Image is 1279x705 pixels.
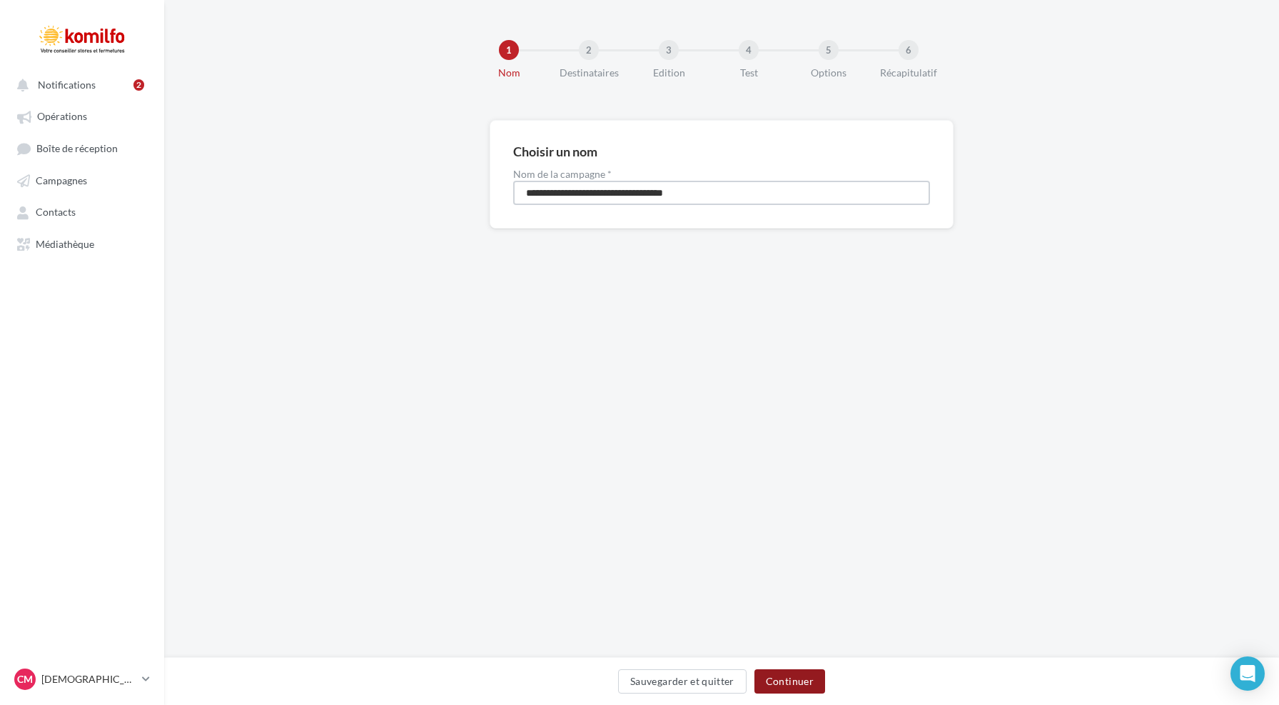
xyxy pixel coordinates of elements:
span: Boîte de réception [36,142,118,154]
div: Nom [463,66,555,80]
div: 4 [739,40,759,60]
div: Options [783,66,874,80]
div: 2 [579,40,599,60]
p: [DEMOGRAPHIC_DATA][PERSON_NAME] [41,672,136,686]
div: 2 [133,79,144,91]
button: Continuer [754,669,825,694]
span: Opérations [37,111,87,123]
a: Campagnes [9,167,156,193]
label: Nom de la campagne * [513,169,930,179]
div: 6 [899,40,919,60]
div: Récapitulatif [863,66,954,80]
span: Contacts [36,206,76,219]
div: Choisir un nom [513,145,597,158]
div: Test [703,66,794,80]
div: 1 [499,40,519,60]
div: Destinataires [543,66,635,80]
a: Contacts [9,199,156,224]
button: Notifications 2 [9,71,150,97]
div: 3 [659,40,679,60]
div: Open Intercom Messenger [1230,656,1265,691]
a: CM [DEMOGRAPHIC_DATA][PERSON_NAME] [11,666,153,693]
a: Médiathèque [9,231,156,256]
div: 5 [819,40,839,60]
button: Sauvegarder et quitter [618,669,747,694]
a: Opérations [9,103,156,129]
span: Notifications [38,79,96,91]
span: Médiathèque [36,238,94,250]
span: Campagnes [36,174,87,186]
a: Boîte de réception [9,135,156,161]
div: Edition [623,66,714,80]
span: CM [17,672,33,686]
